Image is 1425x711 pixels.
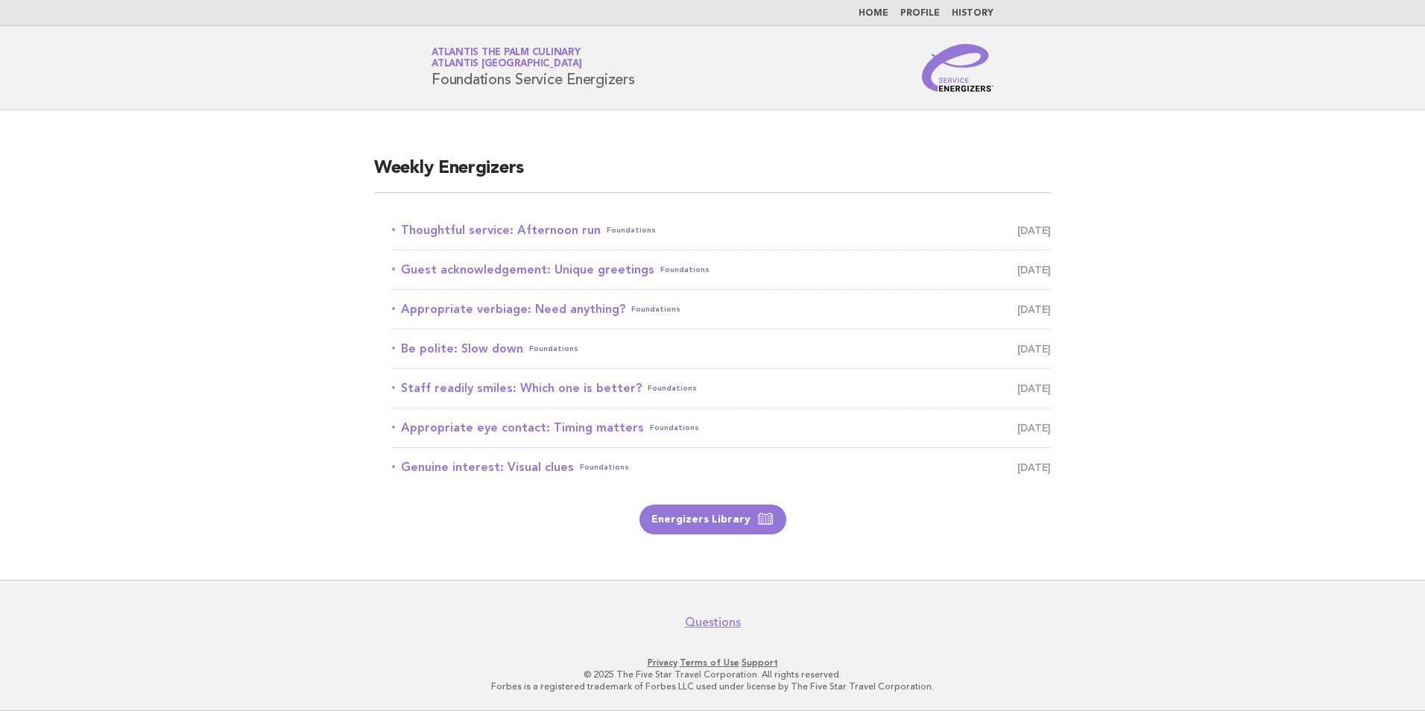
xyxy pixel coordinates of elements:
[392,378,1051,399] a: Staff readily smiles: Which one is better?Foundations [DATE]
[648,378,697,399] span: Foundations
[742,657,778,668] a: Support
[1017,378,1051,399] span: [DATE]
[859,9,888,18] a: Home
[432,48,582,69] a: Atlantis The Palm CulinaryAtlantis [GEOGRAPHIC_DATA]
[256,669,1169,680] p: © 2025 The Five Star Travel Corporation. All rights reserved.
[900,9,940,18] a: Profile
[631,299,680,320] span: Foundations
[432,60,582,69] span: Atlantis [GEOGRAPHIC_DATA]
[392,457,1051,478] a: Genuine interest: Visual cluesFoundations [DATE]
[1017,299,1051,320] span: [DATE]
[256,657,1169,669] p: · ·
[1017,457,1051,478] span: [DATE]
[660,259,710,280] span: Foundations
[650,417,699,438] span: Foundations
[374,157,1051,193] h2: Weekly Energizers
[1017,259,1051,280] span: [DATE]
[392,299,1051,320] a: Appropriate verbiage: Need anything?Foundations [DATE]
[648,657,677,668] a: Privacy
[392,338,1051,359] a: Be polite: Slow downFoundations [DATE]
[529,338,578,359] span: Foundations
[392,417,1051,438] a: Appropriate eye contact: Timing mattersFoundations [DATE]
[1017,417,1051,438] span: [DATE]
[685,615,741,630] a: Questions
[1017,220,1051,241] span: [DATE]
[432,48,635,87] h1: Foundations Service Energizers
[392,220,1051,241] a: Thoughtful service: Afternoon runFoundations [DATE]
[580,457,629,478] span: Foundations
[922,44,993,92] img: Service Energizers
[607,220,656,241] span: Foundations
[639,505,786,534] a: Energizers Library
[952,9,993,18] a: History
[256,680,1169,692] p: Forbes is a registered trademark of Forbes LLC used under license by The Five Star Travel Corpora...
[1017,338,1051,359] span: [DATE]
[392,259,1051,280] a: Guest acknowledgement: Unique greetingsFoundations [DATE]
[680,657,739,668] a: Terms of Use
